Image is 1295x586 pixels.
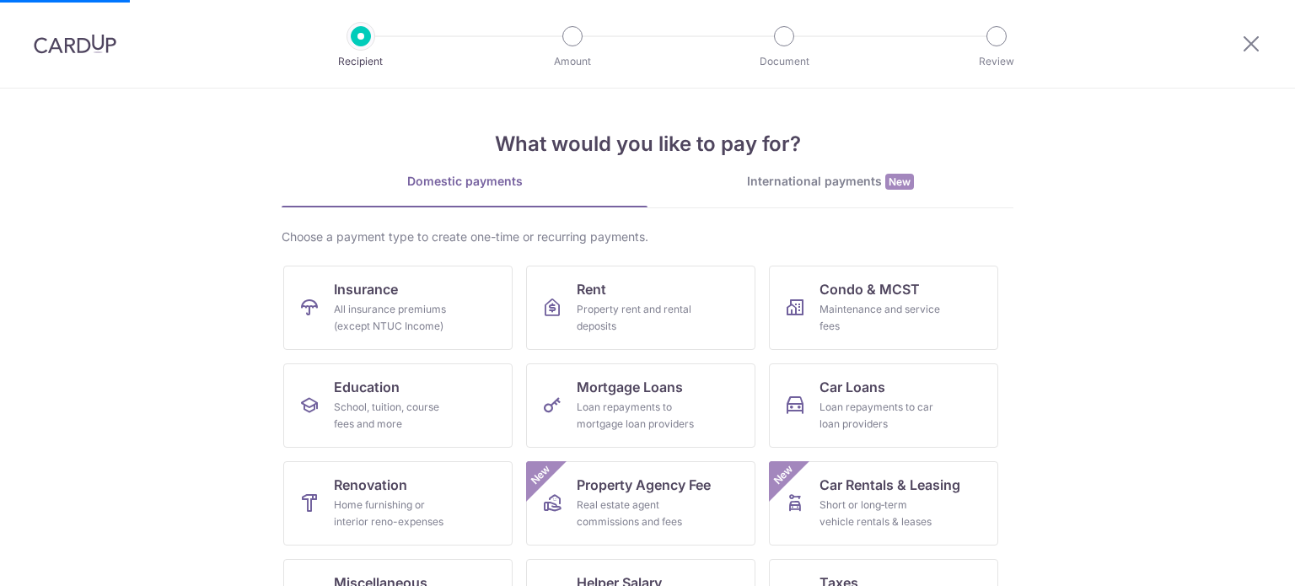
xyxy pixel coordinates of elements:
span: Rent [577,279,606,299]
a: Car Rentals & LeasingShort or long‑term vehicle rentals & leasesNew [769,461,998,546]
p: Review [934,53,1059,70]
a: EducationSchool, tuition, course fees and more [283,363,513,448]
span: Car Loans [819,377,885,397]
a: Property Agency FeeReal estate agent commissions and feesNew [526,461,755,546]
div: International payments [647,173,1013,191]
div: All insurance premiums (except NTUC Income) [334,301,455,335]
p: Amount [510,53,635,70]
a: RenovationHome furnishing or interior reno-expenses [283,461,513,546]
div: Choose a payment type to create one-time or recurring payments. [282,228,1013,245]
div: Real estate agent commissions and fees [577,497,698,530]
div: Home furnishing or interior reno-expenses [334,497,455,530]
span: Renovation [334,475,407,495]
h4: What would you like to pay for? [282,129,1013,159]
div: Domestic payments [282,173,647,190]
a: Car LoansLoan repayments to car loan providers [769,363,998,448]
span: New [527,461,555,489]
div: Loan repayments to mortgage loan providers [577,399,698,433]
span: New [770,461,798,489]
div: Property rent and rental deposits [577,301,698,335]
a: InsuranceAll insurance premiums (except NTUC Income) [283,266,513,350]
div: Short or long‑term vehicle rentals & leases [819,497,941,530]
a: RentProperty rent and rental deposits [526,266,755,350]
div: Loan repayments to car loan providers [819,399,941,433]
span: Insurance [334,279,398,299]
p: Document [722,53,846,70]
span: Car Rentals & Leasing [819,475,960,495]
iframe: Opens a widget where you can find more information [1187,535,1278,578]
a: Condo & MCSTMaintenance and service fees [769,266,998,350]
div: School, tuition, course fees and more [334,399,455,433]
div: Maintenance and service fees [819,301,941,335]
span: Mortgage Loans [577,377,683,397]
img: CardUp [34,34,116,54]
span: New [885,174,914,190]
span: Education [334,377,400,397]
p: Recipient [298,53,423,70]
a: Mortgage LoansLoan repayments to mortgage loan providers [526,363,755,448]
span: Condo & MCST [819,279,920,299]
span: Property Agency Fee [577,475,711,495]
